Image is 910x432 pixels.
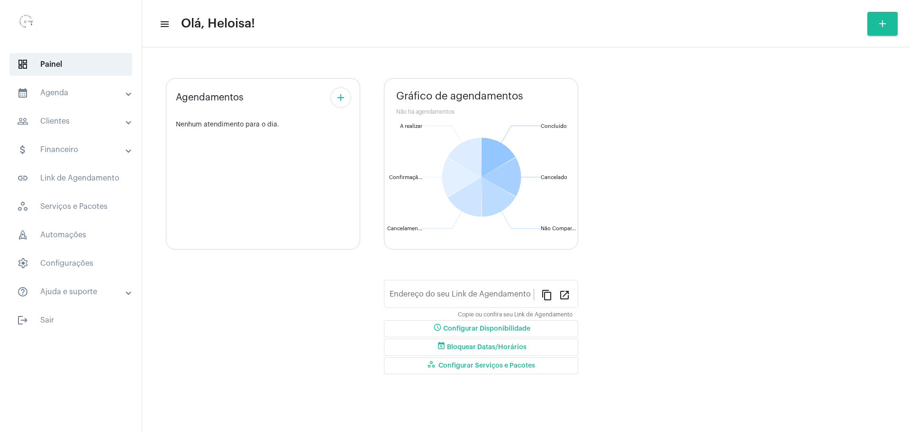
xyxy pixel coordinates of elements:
[390,292,534,300] input: Link
[541,175,567,180] text: Cancelado
[9,53,132,76] span: Painel
[181,16,255,31] span: Olá, Heloisa!
[458,312,573,318] mat-hint: Copie ou confira seu Link de Agendamento
[427,362,535,369] span: Configurar Serviços e Pacotes
[541,226,576,231] text: Não Compar...
[432,323,443,334] mat-icon: schedule
[17,258,28,269] span: sidenav icon
[9,224,132,246] span: Automações
[6,280,142,303] mat-expansion-panel-header: sidenav iconAjuda e suporte
[9,167,132,189] span: Link de Agendamento
[384,357,578,374] button: Configurar Serviços e Pacotes
[400,124,422,129] text: A realizar
[17,87,127,99] mat-panel-title: Agenda
[17,144,127,155] mat-panel-title: Financeiro
[9,252,132,275] span: Configurações
[9,309,132,332] span: Sair
[17,59,28,70] span: sidenav icon
[541,289,553,300] mat-icon: content_copy
[436,342,447,353] mat-icon: event_busy
[6,110,142,133] mat-expansion-panel-header: sidenav iconClientes
[17,286,127,297] mat-panel-title: Ajuda e suporte
[6,81,142,104] mat-expansion-panel-header: sidenav iconAgenda
[384,320,578,337] button: Configurar Disponibilidade
[8,5,45,43] img: 0d939d3e-dcd2-0964-4adc-7f8e0d1a206f.png
[541,124,567,129] text: Concluído
[432,325,530,332] span: Configurar Disponibilidade
[559,289,570,300] mat-icon: open_in_new
[17,201,28,212] span: sidenav icon
[176,121,350,128] div: Nenhum atendimento para o dia.
[384,339,578,356] button: Bloquear Datas/Horários
[427,360,438,371] mat-icon: workspaces_outlined
[387,226,422,231] text: Cancelamen...
[335,92,346,103] mat-icon: add
[17,144,28,155] mat-icon: sidenav icon
[877,18,888,29] mat-icon: add
[396,90,523,102] span: Gráfico de agendamentos
[17,116,127,127] mat-panel-title: Clientes
[17,172,28,184] mat-icon: sidenav icon
[389,175,422,180] text: Confirmaçã...
[176,92,244,103] span: Agendamentos
[17,116,28,127] mat-icon: sidenav icon
[17,286,28,297] mat-icon: sidenav icon
[17,87,28,99] mat-icon: sidenav icon
[6,138,142,161] mat-expansion-panel-header: sidenav iconFinanceiro
[17,229,28,241] span: sidenav icon
[159,18,169,30] mat-icon: sidenav icon
[436,344,527,351] span: Bloquear Datas/Horários
[9,195,132,218] span: Serviços e Pacotes
[17,315,28,326] mat-icon: sidenav icon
